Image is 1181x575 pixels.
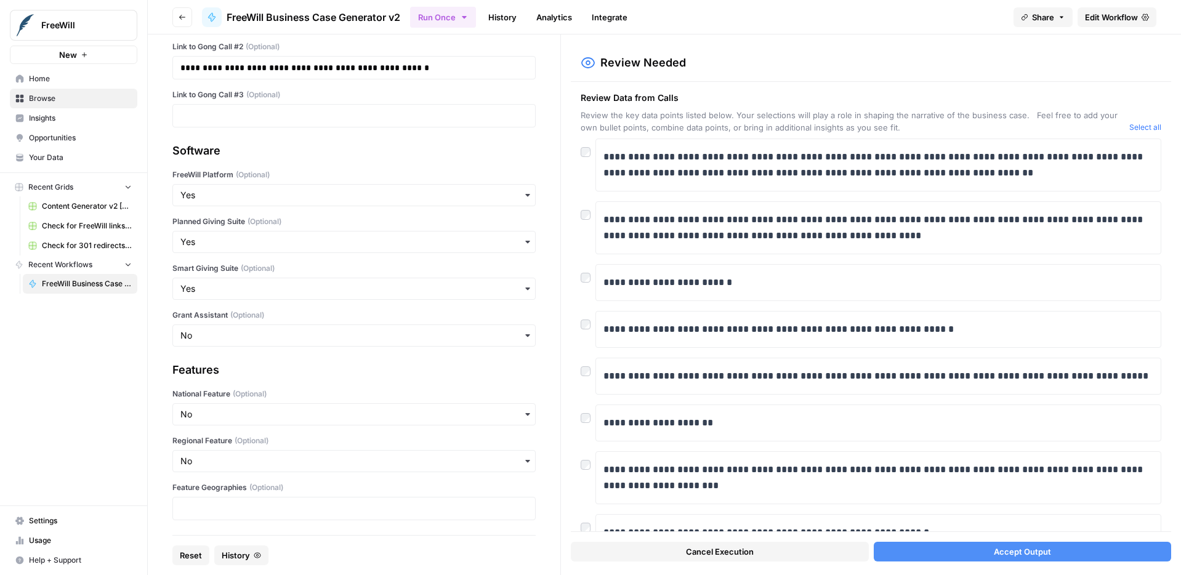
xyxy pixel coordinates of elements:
[29,93,132,104] span: Browse
[236,169,270,180] span: (Optional)
[28,182,73,193] span: Recent Grids
[246,41,280,52] span: (Optional)
[172,169,536,180] label: FreeWill Platform
[23,274,137,294] a: FreeWill Business Case Generator v2
[10,178,137,196] button: Recent Grids
[29,515,132,526] span: Settings
[172,435,536,446] label: Regional Feature
[581,109,1124,134] span: Review the key data points listed below. Your selections will play a role in shaping the narrativ...
[1078,7,1156,27] a: Edit Workflow
[180,455,528,467] input: No
[14,14,36,36] img: FreeWill Logo
[180,549,202,561] span: Reset
[10,10,137,41] button: Workspace: FreeWill
[172,388,536,400] label: National Feature
[10,128,137,148] a: Opportunities
[42,278,132,289] span: FreeWill Business Case Generator v2
[227,10,400,25] span: FreeWill Business Case Generator v2
[180,408,528,420] input: No
[1085,11,1138,23] span: Edit Workflow
[874,542,1171,561] button: Accept Output
[233,388,267,400] span: (Optional)
[23,196,137,216] a: Content Generator v2 [DRAFT] Test All Product Combos
[230,310,264,321] span: (Optional)
[172,361,536,379] div: Features
[42,240,132,251] span: Check for 301 redirects on page Grid
[10,511,137,531] a: Settings
[23,236,137,255] a: Check for 301 redirects on page Grid
[249,482,283,493] span: (Optional)
[241,263,275,274] span: (Optional)
[172,142,536,159] div: Software
[222,549,250,561] span: History
[1014,7,1073,27] button: Share
[172,545,209,565] button: Reset
[29,535,132,546] span: Usage
[994,545,1051,558] span: Accept Output
[29,555,132,566] span: Help + Support
[172,310,536,321] label: Grant Assistant
[41,19,116,31] span: FreeWill
[1129,121,1161,134] button: Select all
[172,41,536,52] label: Link to Gong Call #2
[581,92,1124,104] span: Review Data from Calls
[10,69,137,89] a: Home
[235,435,268,446] span: (Optional)
[23,216,137,236] a: Check for FreeWill links on partner's external website
[42,201,132,212] span: Content Generator v2 [DRAFT] Test All Product Combos
[10,148,137,167] a: Your Data
[172,263,536,274] label: Smart Giving Suite
[172,216,536,227] label: Planned Giving Suite
[29,113,132,124] span: Insights
[246,89,280,100] span: (Optional)
[10,108,137,128] a: Insights
[172,89,536,100] label: Link to Gong Call #3
[10,550,137,570] button: Help + Support
[28,259,92,270] span: Recent Workflows
[686,545,754,558] span: Cancel Execution
[42,220,132,231] span: Check for FreeWill links on partner's external website
[180,189,528,201] input: Yes
[180,283,528,295] input: Yes
[29,132,132,143] span: Opportunities
[584,7,635,27] a: Integrate
[248,216,281,227] span: (Optional)
[1032,11,1054,23] span: Share
[571,542,868,561] button: Cancel Execution
[10,46,137,64] button: New
[180,329,528,342] input: No
[10,89,137,108] a: Browse
[10,255,137,274] button: Recent Workflows
[180,236,528,248] input: Yes
[10,531,137,550] a: Usage
[481,7,524,27] a: History
[29,152,132,163] span: Your Data
[202,7,400,27] a: FreeWill Business Case Generator v2
[600,54,686,71] h2: Review Needed
[172,482,536,493] label: Feature Geographies
[59,49,77,61] span: New
[410,7,476,28] button: Run Once
[29,73,132,84] span: Home
[214,545,268,565] button: History
[529,7,579,27] a: Analytics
